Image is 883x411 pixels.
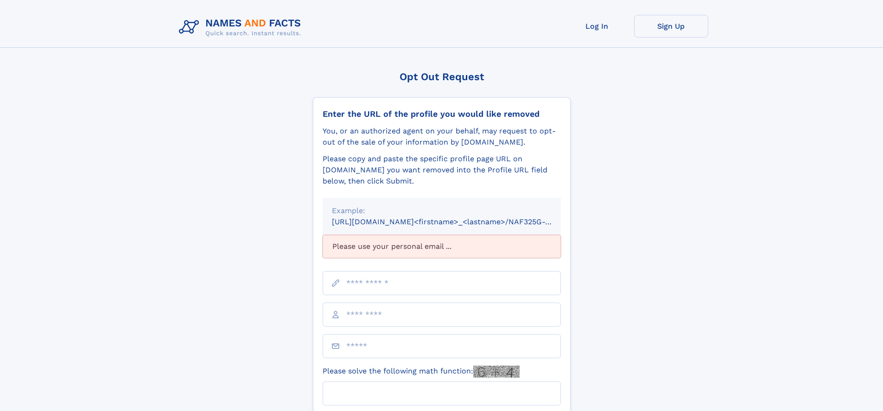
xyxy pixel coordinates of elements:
div: You, or an authorized agent on your behalf, may request to opt-out of the sale of your informatio... [323,126,561,148]
a: Sign Up [634,15,708,38]
small: [URL][DOMAIN_NAME]<firstname>_<lastname>/NAF325G-xxxxxxxx [332,217,578,226]
a: Log In [560,15,634,38]
label: Please solve the following math function: [323,366,520,378]
div: Please copy and paste the specific profile page URL on [DOMAIN_NAME] you want removed into the Pr... [323,153,561,187]
div: Example: [332,205,552,216]
div: Opt Out Request [313,71,571,82]
img: Logo Names and Facts [175,15,309,40]
div: Please use your personal email ... [323,235,561,258]
div: Enter the URL of the profile you would like removed [323,109,561,119]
